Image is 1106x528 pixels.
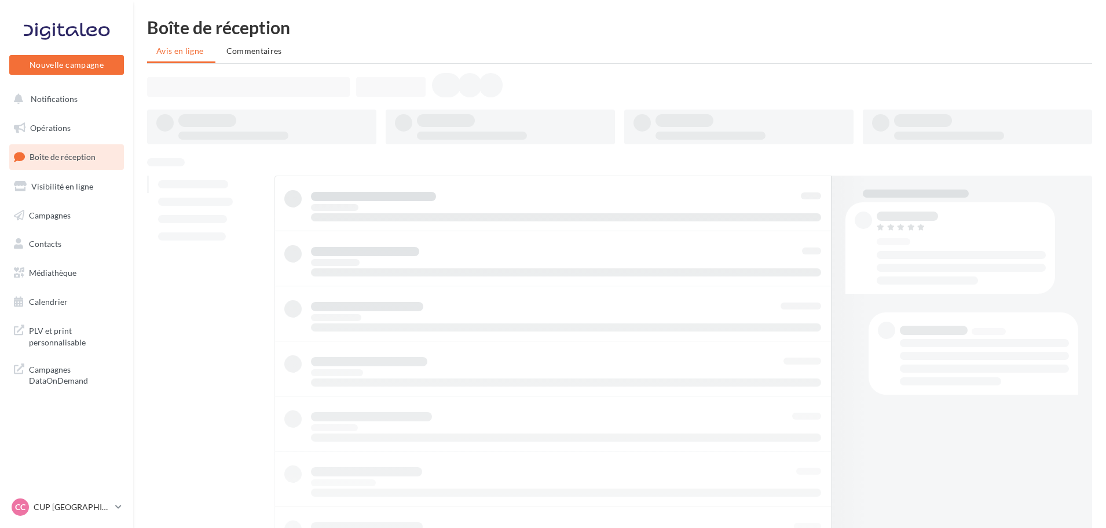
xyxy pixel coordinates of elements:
[9,496,124,518] a: CC CUP [GEOGRAPHIC_DATA]
[29,323,119,348] span: PLV et print personnalisable
[30,123,71,133] span: Opérations
[7,357,126,391] a: Campagnes DataOnDemand
[29,297,68,307] span: Calendrier
[226,46,282,56] span: Commentaires
[29,210,71,220] span: Campagnes
[31,94,78,104] span: Notifications
[7,318,126,352] a: PLV et print personnalisable
[30,152,96,162] span: Boîte de réception
[7,144,126,169] a: Boîte de réception
[31,181,93,191] span: Visibilité en ligne
[34,501,111,513] p: CUP [GEOGRAPHIC_DATA]
[9,55,124,75] button: Nouvelle campagne
[29,239,61,249] span: Contacts
[7,261,126,285] a: Médiathèque
[147,19,1092,36] div: Boîte de réception
[7,174,126,199] a: Visibilité en ligne
[7,116,126,140] a: Opérations
[7,203,126,228] a: Campagnes
[29,362,119,387] span: Campagnes DataOnDemand
[15,501,25,513] span: CC
[7,290,126,314] a: Calendrier
[29,268,76,278] span: Médiathèque
[7,87,122,111] button: Notifications
[7,232,126,256] a: Contacts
